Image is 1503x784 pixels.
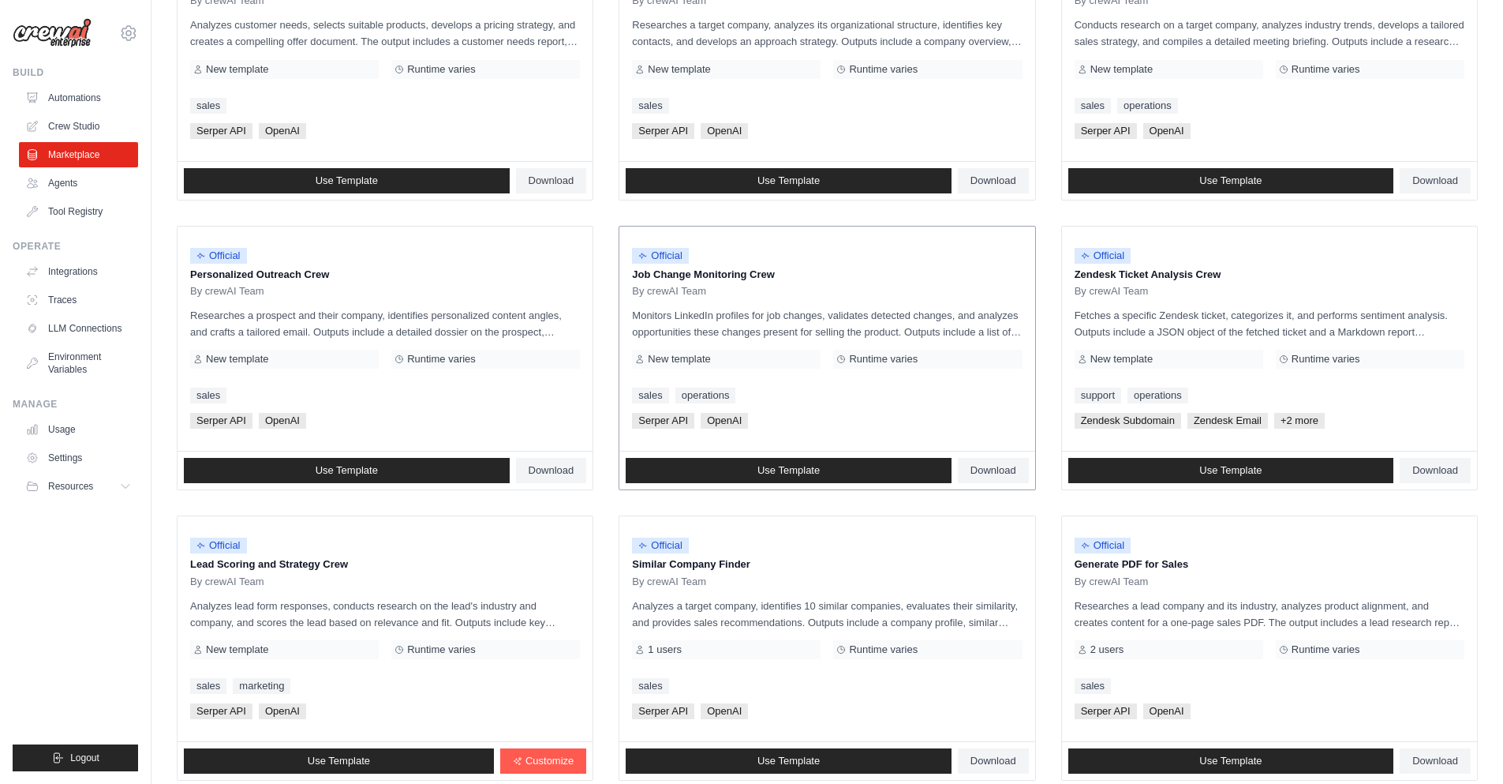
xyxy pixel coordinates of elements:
[19,445,138,471] a: Settings
[19,316,138,341] a: LLM Connections
[190,388,226,403] a: sales
[190,557,580,572] p: Lead Scoring and Strategy Crew
[184,748,494,774] a: Use Template
[970,755,1016,767] span: Download
[632,557,1022,572] p: Similar Company Finder
[1412,464,1458,477] span: Download
[632,538,689,553] span: Official
[19,142,138,167] a: Marketplace
[190,248,247,264] span: Official
[632,267,1022,283] p: Job Change Monitoring Crew
[13,18,92,48] img: Logo
[516,168,587,193] a: Download
[19,344,138,382] a: Environment Variables
[190,678,226,694] a: sales
[190,17,580,50] p: Analyzes customer needs, selects suitable products, develops a pricing strategy, and creates a co...
[1187,413,1268,429] span: Zendesk Email
[1143,703,1191,719] span: OpenAI
[958,458,1029,483] a: Download
[1075,307,1464,340] p: Fetches a specific Zendesk ticket, categorizes it, and performs sentiment analysis. Outputs inclu...
[632,413,694,429] span: Serper API
[206,353,268,366] span: New template
[316,464,378,477] span: Use Template
[529,464,574,477] span: Download
[632,123,694,139] span: Serper API
[190,123,252,139] span: Serper API
[529,174,574,187] span: Download
[1412,174,1458,187] span: Download
[1075,98,1111,114] a: sales
[259,703,306,719] span: OpenAI
[632,17,1022,50] p: Researches a target company, analyzes its organizational structure, identifies key contacts, and ...
[1075,248,1131,264] span: Official
[849,353,918,366] span: Runtime varies
[1292,63,1360,76] span: Runtime varies
[1075,703,1137,719] span: Serper API
[184,168,510,193] a: Use Template
[1199,174,1262,187] span: Use Template
[1075,267,1464,283] p: Zendesk Ticket Analysis Crew
[757,464,820,477] span: Use Template
[206,643,268,656] span: New template
[1075,538,1131,553] span: Official
[1075,557,1464,572] p: Generate PDF for Sales
[1090,353,1153,366] span: New template
[632,285,706,298] span: By crewAI Team
[19,287,138,313] a: Traces
[1199,755,1262,767] span: Use Template
[1068,168,1394,193] a: Use Template
[19,114,138,139] a: Crew Studio
[500,748,586,774] a: Customize
[1075,388,1121,403] a: support
[190,413,252,429] span: Serper API
[190,538,247,553] span: Official
[190,98,226,114] a: sales
[701,703,748,719] span: OpenAI
[48,480,93,493] span: Resources
[190,307,580,340] p: Researches a prospect and their company, identifies personalized content angles, and crafts a tai...
[1075,598,1464,631] p: Researches a lead company and its industry, analyzes product alignment, and creates content for a...
[1412,755,1458,767] span: Download
[1117,98,1178,114] a: operations
[632,598,1022,631] p: Analyzes a target company, identifies 10 similar companies, evaluates their similarity, and provi...
[13,240,138,253] div: Operate
[1400,168,1471,193] a: Download
[1068,458,1394,483] a: Use Template
[184,458,510,483] a: Use Template
[1075,413,1181,429] span: Zendesk Subdomain
[407,353,476,366] span: Runtime varies
[13,398,138,411] div: Manage
[958,168,1029,193] a: Download
[701,413,748,429] span: OpenAI
[1199,464,1262,477] span: Use Template
[632,678,668,694] a: sales
[259,123,306,139] span: OpenAI
[632,388,668,403] a: sales
[757,755,820,767] span: Use Template
[13,66,138,79] div: Build
[190,285,264,298] span: By crewAI Team
[70,752,99,764] span: Logout
[19,417,138,442] a: Usage
[1292,643,1360,656] span: Runtime varies
[525,755,574,767] span: Customize
[1075,285,1149,298] span: By crewAI Team
[1400,458,1471,483] a: Download
[849,63,918,76] span: Runtime varies
[1400,748,1471,774] a: Download
[407,643,476,656] span: Runtime varies
[19,199,138,224] a: Tool Registry
[1274,413,1325,429] span: +2 more
[1143,123,1191,139] span: OpenAI
[19,85,138,111] a: Automations
[648,63,710,76] span: New template
[190,267,580,283] p: Personalized Outreach Crew
[648,353,710,366] span: New template
[259,413,306,429] span: OpenAI
[958,748,1029,774] a: Download
[19,474,138,499] button: Resources
[632,248,689,264] span: Official
[632,307,1022,340] p: Monitors LinkedIn profiles for job changes, validates detected changes, and analyzes opportunitie...
[970,464,1016,477] span: Download
[407,63,476,76] span: Runtime varies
